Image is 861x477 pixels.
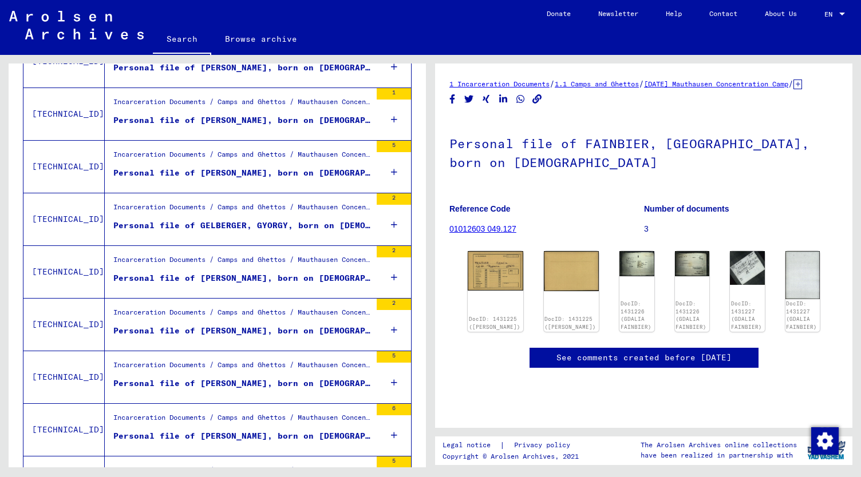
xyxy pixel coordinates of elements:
a: [DATE] Mauthausen Concentration Camp [644,79,788,88]
a: Browse archive [211,25,311,53]
div: Incarceration Documents / Camps and Ghettos / Mauthausen Concentration Camp / Individual Document... [113,202,371,218]
div: 2 [377,246,411,257]
td: [TECHNICAL_ID] [23,193,105,245]
div: Incarceration Documents / Camps and Ghettos / Mauthausen Concentration Camp / Individual Document... [113,307,371,323]
span: / [639,78,644,89]
img: 002.jpg [675,251,710,276]
span: EN [824,10,837,18]
div: Personal file of [PERSON_NAME], born on [DEMOGRAPHIC_DATA] [113,167,371,179]
p: Copyright © Arolsen Archives, 2021 [443,451,584,462]
a: DocID: 1431225 ([PERSON_NAME]) [469,316,520,330]
b: Reference Code [449,204,511,213]
div: Personal file of [PERSON_NAME], born on [DEMOGRAPHIC_DATA] [113,272,371,284]
div: Incarceration Documents / Camps and Ghettos / Mauthausen Concentration Camp / Individual Document... [113,412,371,428]
td: [TECHNICAL_ID] [23,140,105,193]
img: 002.jpg [544,251,599,291]
td: [TECHNICAL_ID] [23,88,105,140]
a: 01012603 049.127 [449,224,516,233]
img: 001.jpg [730,251,765,284]
img: Arolsen_neg.svg [9,11,144,39]
img: 002.jpg [785,251,820,299]
div: 6 [377,404,411,415]
img: yv_logo.png [805,436,848,464]
td: [TECHNICAL_ID] [23,403,105,456]
button: Share on LinkedIn [497,92,510,106]
a: See comments created before [DATE] [556,352,732,364]
div: Personal file of [PERSON_NAME], born on [DEMOGRAPHIC_DATA] [113,430,371,442]
p: The Arolsen Archives online collections [641,440,797,450]
div: Incarceration Documents / Camps and Ghettos / Mauthausen Concentration Camp / Individual Document... [113,255,371,271]
a: Legal notice [443,439,500,451]
p: have been realized in partnership with [641,450,797,460]
button: Share on Xing [480,92,492,106]
button: Copy link [531,92,543,106]
h1: Personal file of FAINBIER, [GEOGRAPHIC_DATA], born on [DEMOGRAPHIC_DATA] [449,117,838,186]
div: 5 [377,456,411,468]
div: 5 [377,351,411,363]
img: 001.jpg [468,251,523,291]
div: Personal file of [PERSON_NAME], born on [DEMOGRAPHIC_DATA] [113,325,371,337]
td: [TECHNICAL_ID] [23,245,105,298]
div: 2 [377,193,411,205]
img: Change consent [811,427,839,455]
b: Number of documents [644,204,729,213]
a: Privacy policy [505,439,584,451]
span: / [788,78,793,89]
div: Incarceration Documents / Camps and Ghettos / Mauthausen Concentration Camp / Individual Document... [113,149,371,165]
a: DocID: 1431226 (GDALIA FAINBIER) [621,300,651,330]
a: 1.1 Camps and Ghettos [555,79,639,88]
img: 001.jpg [619,251,654,276]
button: Share on Facebook [447,92,459,106]
a: Search [153,25,211,55]
div: Personal file of [PERSON_NAME], born on [DEMOGRAPHIC_DATA] [113,62,371,74]
p: 3 [644,223,838,235]
span: / [550,78,555,89]
a: DocID: 1431226 (GDALIA FAINBIER) [676,300,706,330]
button: Share on WhatsApp [515,92,527,106]
td: [TECHNICAL_ID] [23,298,105,351]
div: Personal file of [PERSON_NAME], born on [DEMOGRAPHIC_DATA] [113,114,371,126]
div: 1 [377,88,411,100]
a: DocID: 1431227 (GDALIA FAINBIER) [731,300,762,330]
div: Incarceration Documents / Camps and Ghettos / Mauthausen Concentration Camp / Individual Document... [113,360,371,376]
div: Personal file of [PERSON_NAME], born on [DEMOGRAPHIC_DATA] [113,377,371,389]
td: [TECHNICAL_ID] [23,351,105,403]
div: Incarceration Documents / Camps and Ghettos / Mauthausen Concentration Camp / Individual Document... [113,97,371,113]
div: Personal file of GELBERGER, GYORGY, born on [DEMOGRAPHIC_DATA] [113,220,371,232]
a: DocID: 1431225 ([PERSON_NAME]) [544,316,596,330]
div: 5 [377,141,411,152]
a: 1 Incarceration Documents [449,79,550,88]
div: 2 [377,299,411,310]
a: DocID: 1431227 (GDALIA FAINBIER) [786,300,817,330]
div: | [443,439,584,451]
button: Share on Twitter [463,92,475,106]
